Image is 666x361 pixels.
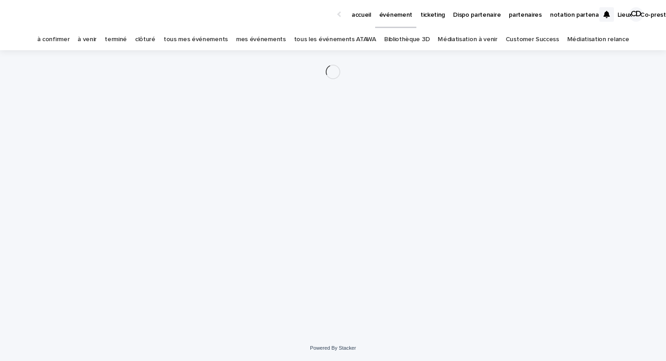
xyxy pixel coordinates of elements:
a: terminé [105,29,127,50]
a: tous les événements ATAWA [294,29,376,50]
a: Bibliothèque 3D [384,29,430,50]
a: tous mes événements [164,29,228,50]
a: Powered By Stacker [310,345,356,351]
a: à venir [77,29,97,50]
a: Médiatisation à venir [438,29,497,50]
a: Customer Success [506,29,559,50]
a: Médiatisation relance [567,29,629,50]
img: Ls34BcGeRexTGTNfXpUC [18,5,106,24]
a: mes événements [236,29,286,50]
a: clôturé [135,29,155,50]
a: à confirmer [37,29,70,50]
